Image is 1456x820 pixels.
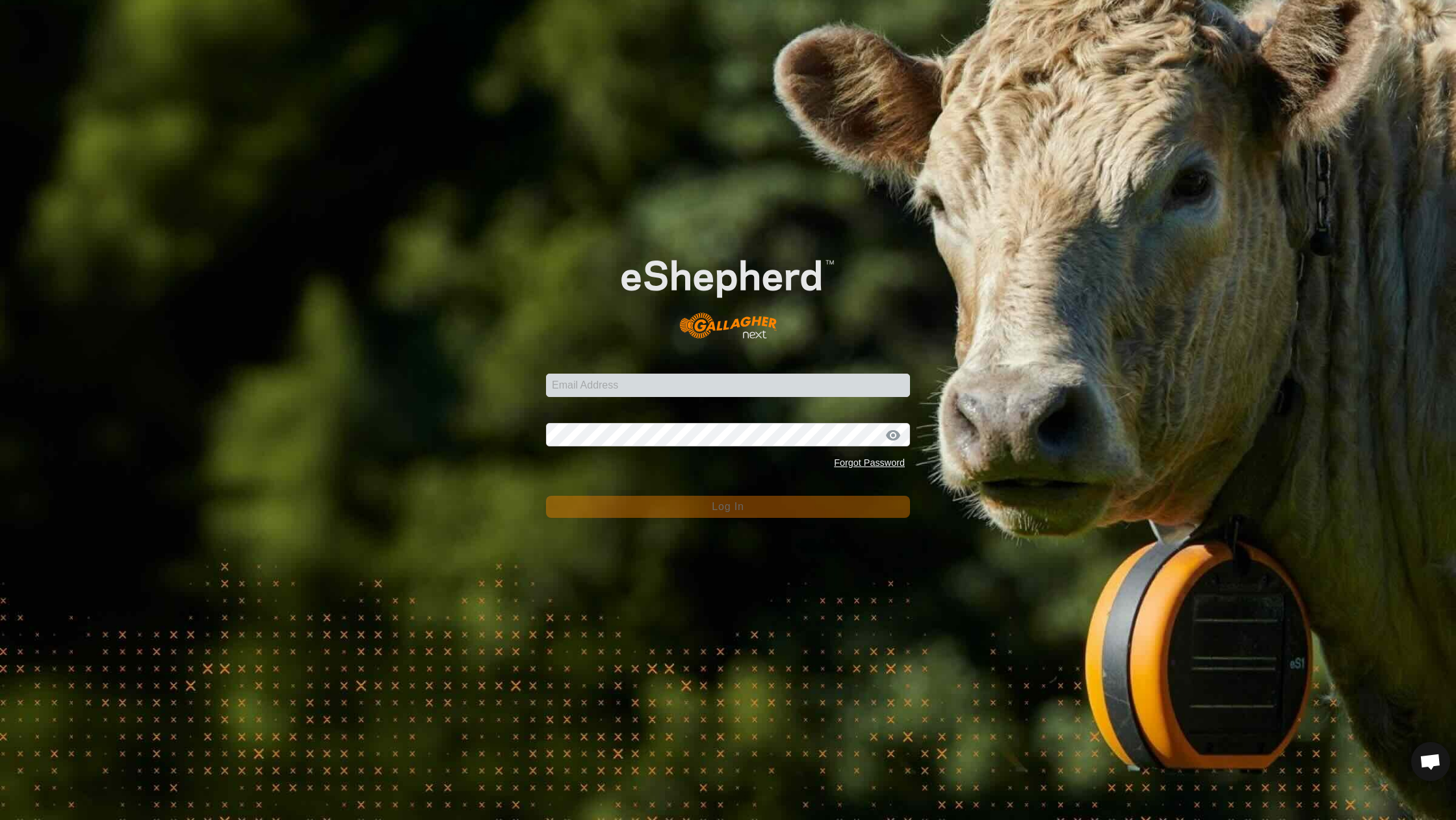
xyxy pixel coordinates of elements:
[834,457,905,468] a: Forgot Password
[1411,742,1450,781] div: Open chat
[712,501,744,512] span: Log In
[546,374,910,397] input: Email Address
[546,496,910,518] button: Log In
[582,229,874,353] img: E-shepherd Logo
